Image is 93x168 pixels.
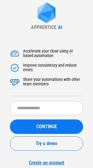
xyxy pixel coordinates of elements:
button: CONTINUE [10,119,83,134]
img: Apprentice AI [34,2,58,24]
button: Try a demo [10,136,83,151]
a: Create an account [10,160,83,166]
img: Accelerate [10,63,19,73]
span: CONTINUE [36,124,57,129]
div: AI [58,24,62,30]
div: Share your automations with other team members [23,77,83,87]
div: Accelerate your close using AI based automation [23,49,83,59]
div: APPRENTICE [31,24,56,30]
span: Try a demo [36,141,57,146]
div: Improve consistency and reduce errors [23,63,83,73]
img: Accelerate [10,77,19,87]
img: Accelerate [10,49,19,59]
